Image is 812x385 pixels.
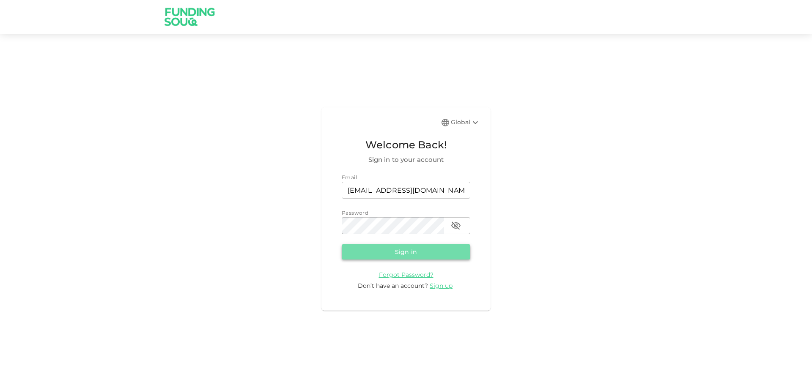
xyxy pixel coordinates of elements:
span: Sign in to your account [342,155,470,165]
button: Sign in [342,244,470,259]
input: email [342,182,470,199]
span: Password [342,210,368,216]
span: Email [342,174,357,180]
span: Welcome Back! [342,137,470,153]
div: Global [451,117,480,128]
span: Don’t have an account? [358,282,428,289]
input: password [342,217,444,234]
span: Sign up [430,282,453,289]
a: Forgot Password? [379,270,433,279]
